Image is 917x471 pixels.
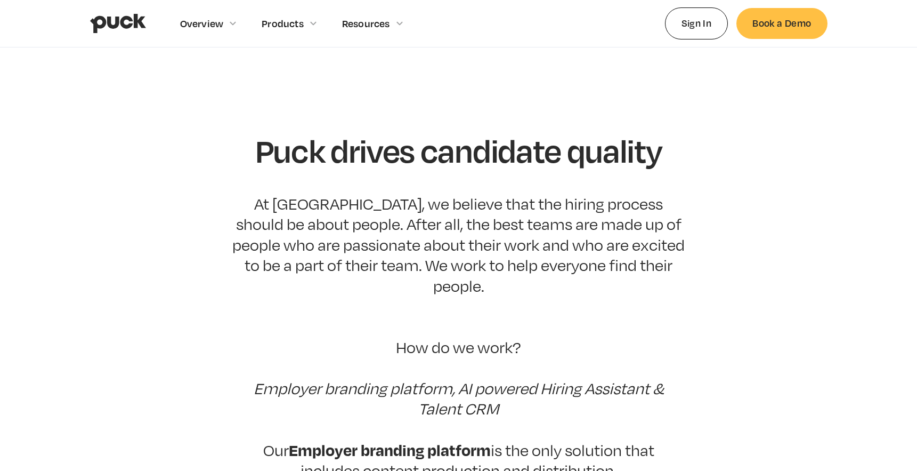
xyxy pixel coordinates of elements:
[255,133,662,168] h1: Puck drives candidate quality
[342,18,390,29] div: Resources
[736,8,827,38] a: Book a Demo
[254,379,664,418] em: Employer branding platform, AI powered Hiring Assistant & Talent CRM
[665,7,728,39] a: Sign In
[262,18,304,29] div: Products
[289,438,491,460] strong: Employer branding platform
[180,18,224,29] div: Overview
